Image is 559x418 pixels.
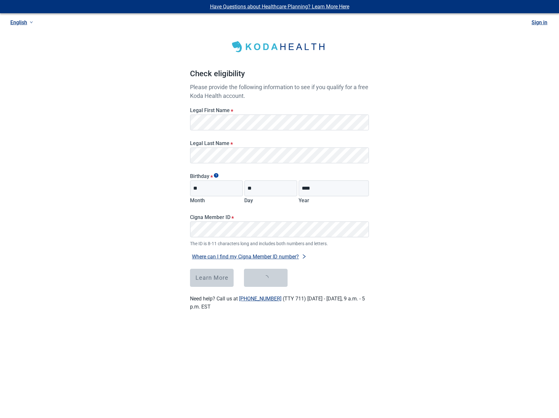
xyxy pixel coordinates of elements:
span: loading [263,275,269,280]
span: down [30,21,33,24]
a: Current language: English [8,17,36,28]
button: Learn More [190,269,234,287]
a: Sign in [532,19,547,26]
div: Learn More [195,275,228,281]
